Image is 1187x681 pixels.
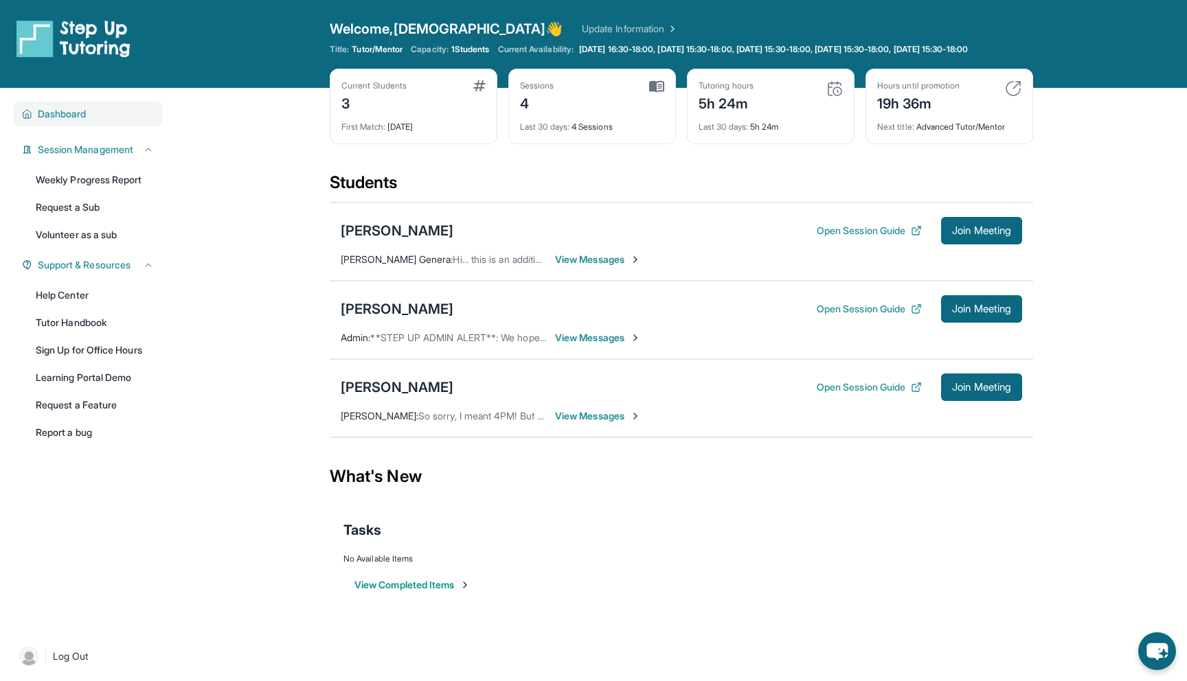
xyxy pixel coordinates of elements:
div: [PERSON_NAME] [341,299,453,319]
span: Last 30 days : [699,122,748,132]
div: Current Students [341,80,407,91]
span: Last 30 days : [520,122,569,132]
img: Chevron-Right [630,332,641,343]
span: Title: [330,44,349,55]
button: Support & Resources [32,258,154,272]
span: View Messages [555,253,641,266]
div: [DATE] [341,113,486,132]
button: Join Meeting [941,295,1022,323]
span: Hi... this is an additional math homework page for [PERSON_NAME]...if time permits! Thank you [453,253,863,265]
span: Session Management [38,143,133,157]
a: Help Center [27,283,162,308]
a: Weekly Progress Report [27,168,162,192]
div: 3 [341,91,407,113]
div: What's New [330,446,1033,507]
div: 4 Sessions [520,113,664,132]
a: Sign Up for Office Hours [27,338,162,362]
a: Request a Feature [27,393,162,417]
a: Update Information [582,22,678,36]
span: View Messages [555,331,641,345]
img: Chevron Right [664,22,678,36]
span: Log Out [53,649,89,663]
div: Advanced Tutor/Mentor [877,113,1021,132]
span: | [44,648,47,665]
div: 19h 36m [877,91,960,113]
span: First Match : [341,122,385,132]
span: Current Availability: [498,44,574,55]
button: Join Meeting [941,373,1022,401]
img: logo [16,19,131,58]
span: Support & Resources [38,258,131,272]
span: Capacity: [411,44,449,55]
button: chat-button [1138,632,1176,670]
span: **STEP UP ADMIN ALERT**: We hope you have a great first session [DATE][DATE]! -Mer @Step Up [370,332,806,343]
img: Chevron-Right [630,411,641,422]
a: Volunteer as a sub [27,222,162,247]
button: Dashboard [32,107,154,121]
a: |Log Out [14,641,162,671]
span: View Messages [555,409,641,423]
img: card [1005,80,1021,97]
div: No Available Items [343,553,1019,564]
img: Chevron-Right [630,254,641,265]
span: [PERSON_NAME] Genera : [341,253,453,265]
span: Join Meeting [952,227,1011,235]
span: Tutor/Mentor [352,44,403,55]
div: Tutoring hours [699,80,754,91]
button: Session Management [32,143,154,157]
div: [PERSON_NAME] [341,378,453,397]
span: 1 Students [451,44,490,55]
span: [DATE] 16:30-18:00, [DATE] 15:30-18:00, [DATE] 15:30-18:00, [DATE] 15:30-18:00, [DATE] 15:30-18:00 [579,44,968,55]
div: Students [330,172,1033,202]
div: 5h 24m [699,91,754,113]
span: Tasks [343,520,381,540]
a: Request a Sub [27,195,162,220]
img: card [473,80,486,91]
button: View Completed Items [354,578,471,592]
img: card [826,80,843,97]
span: Admin : [341,332,370,343]
a: Learning Portal Demo [27,365,162,390]
span: [PERSON_NAME] : [341,410,418,422]
img: card [649,80,664,93]
span: So sorry, I meant 4PM! But any room in the house that is free from most distractions should work! [418,410,841,422]
a: Tutor Handbook [27,310,162,335]
button: Open Session Guide [817,302,922,316]
a: Report a bug [27,420,162,445]
button: Join Meeting [941,217,1022,244]
button: Open Session Guide [817,224,922,238]
button: Open Session Guide [817,380,922,394]
div: 4 [520,91,554,113]
span: Join Meeting [952,305,1011,313]
div: Hours until promotion [877,80,960,91]
img: user-img [19,647,38,666]
span: Next title : [877,122,914,132]
a: [DATE] 16:30-18:00, [DATE] 15:30-18:00, [DATE] 15:30-18:00, [DATE] 15:30-18:00, [DATE] 15:30-18:00 [576,44,971,55]
span: Welcome, [DEMOGRAPHIC_DATA] 👋 [330,19,563,38]
span: Join Meeting [952,383,1011,391]
div: Sessions [520,80,554,91]
div: [PERSON_NAME] [341,221,453,240]
span: Dashboard [38,107,87,121]
div: 5h 24m [699,113,843,132]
